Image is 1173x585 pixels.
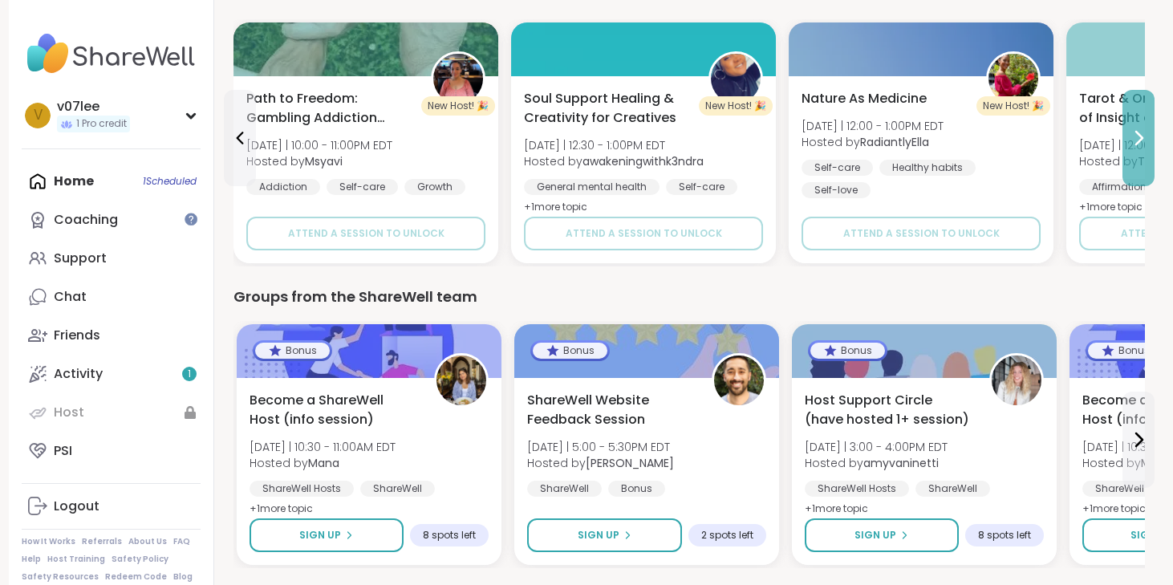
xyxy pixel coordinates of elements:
[22,571,99,583] a: Safety Resources
[586,455,674,471] b: [PERSON_NAME]
[185,213,197,225] iframe: Spotlight
[246,89,413,128] span: Path to Freedom: Gambling Addiction support group
[566,226,722,241] span: Attend a session to unlock
[915,481,990,497] div: ShareWell
[699,96,773,116] div: New Host! 🎉
[34,105,43,126] span: v
[250,439,396,455] span: [DATE] | 10:30 - 11:00AM EDT
[47,554,105,565] a: Host Training
[578,528,619,542] span: Sign Up
[582,153,704,169] b: awakeningwithk3ndra
[423,529,476,542] span: 8 spots left
[843,226,1000,241] span: Attend a session to unlock
[22,393,201,432] a: Host
[524,179,660,195] div: General mental health
[173,571,193,583] a: Blog
[76,117,127,131] span: 1 Pro credit
[527,439,674,455] span: [DATE] | 5:00 - 5:30PM EDT
[22,432,201,470] a: PSI
[1130,528,1172,542] span: Sign Up
[22,487,201,526] a: Logout
[22,554,41,565] a: Help
[82,536,122,547] a: Referrals
[802,89,927,108] span: Nature As Medicine
[246,137,392,153] span: [DATE] | 10:00 - 11:00PM EDT
[810,343,885,359] div: Bonus
[22,201,201,239] a: Coaching
[805,481,909,497] div: ShareWell Hosts
[524,137,704,153] span: [DATE] | 12:30 - 1:00PM EDT
[404,179,465,195] div: Growth
[527,518,682,552] button: Sign Up
[608,481,665,497] div: Bonus
[978,529,1031,542] span: 8 spots left
[1088,343,1163,359] div: Bonus
[22,26,201,82] img: ShareWell Nav Logo
[802,118,944,134] span: [DATE] | 12:00 - 1:00PM EDT
[666,179,737,195] div: Self-care
[433,54,483,104] img: Msyavi
[299,528,341,542] span: Sign Up
[879,160,976,176] div: Healthy habits
[805,391,972,429] span: Host Support Circle (have hosted 1+ session)
[988,54,1038,104] img: RadiantlyElla
[188,368,191,381] span: 1
[128,536,167,547] a: About Us
[54,442,72,460] div: PSI
[1079,179,1165,195] div: Affirmations
[22,278,201,316] a: Chat
[22,355,201,393] a: Activity1
[527,455,674,471] span: Hosted by
[327,179,398,195] div: Self-care
[805,455,948,471] span: Hosted by
[54,498,99,515] div: Logout
[802,160,873,176] div: Self-care
[701,529,753,542] span: 2 spots left
[246,153,392,169] span: Hosted by
[255,343,330,359] div: Bonus
[714,355,764,405] img: brett
[305,153,343,169] b: Msyavi
[57,98,130,116] div: v07lee
[112,554,168,565] a: Safety Policy
[854,528,896,542] span: Sign Up
[54,211,118,229] div: Coaching
[246,217,485,250] button: Attend a session to unlock
[527,391,694,429] span: ShareWell Website Feedback Session
[802,182,871,198] div: Self-love
[173,536,190,547] a: FAQ
[54,288,87,306] div: Chat
[805,439,948,455] span: [DATE] | 3:00 - 4:00PM EDT
[105,571,167,583] a: Redeem Code
[524,89,691,128] span: Soul Support Healing & Creativity for Creatives
[250,481,354,497] div: ShareWell Hosts
[22,316,201,355] a: Friends
[22,536,75,547] a: How It Works
[805,518,959,552] button: Sign Up
[802,217,1041,250] button: Attend a session to unlock
[802,134,944,150] span: Hosted by
[54,404,84,421] div: Host
[527,481,602,497] div: ShareWell
[54,250,107,267] div: Support
[524,217,763,250] button: Attend a session to unlock
[54,365,103,383] div: Activity
[524,153,704,169] span: Hosted by
[976,96,1050,116] div: New Host! 🎉
[360,481,435,497] div: ShareWell
[250,518,404,552] button: Sign Up
[533,343,607,359] div: Bonus
[22,239,201,278] a: Support
[250,455,396,471] span: Hosted by
[308,455,339,471] b: Mana
[233,286,1145,308] div: Groups from the ShareWell team
[54,327,100,344] div: Friends
[436,355,486,405] img: Mana
[421,96,495,116] div: New Host! 🎉
[860,134,929,150] b: RadiantlyElla
[246,179,320,195] div: Addiction
[992,355,1041,405] img: amyvaninetti
[711,54,761,104] img: awakeningwithk3ndra
[863,455,939,471] b: amyvaninetti
[250,391,416,429] span: Become a ShareWell Host (info session)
